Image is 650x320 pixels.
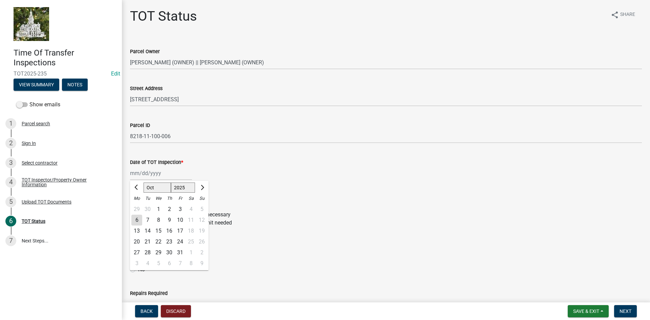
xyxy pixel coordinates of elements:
select: Select year [171,183,195,193]
div: 10 [175,215,186,226]
div: Wednesday, October 29, 2025 [153,247,164,258]
div: Thursday, November 6, 2025 [164,258,175,269]
h4: Time Of Transfer Inspections [14,48,116,68]
div: Monday, October 27, 2025 [131,247,142,258]
div: 3 [175,204,186,215]
div: Tuesday, November 4, 2025 [142,258,153,269]
div: 21 [142,236,153,247]
div: Tuesday, October 14, 2025 [142,226,153,236]
div: 6 [5,216,16,227]
button: Save & Exit [568,305,609,317]
span: TOT2025-235 [14,70,108,77]
div: Wednesday, October 1, 2025 [153,204,164,215]
div: 2 [164,204,175,215]
span: Save & Exit [573,308,599,314]
div: 30 [164,247,175,258]
div: 2 [5,138,16,149]
div: Su [196,193,207,204]
button: shareShare [605,8,641,21]
div: Fr [175,193,186,204]
div: 29 [153,247,164,258]
div: Thursday, October 23, 2025 [164,236,175,247]
div: 5 [5,196,16,207]
div: Monday, October 6, 2025 [131,215,142,226]
div: Friday, October 10, 2025 [175,215,186,226]
button: Next month [198,182,206,193]
div: Select contractor [22,161,58,165]
wm-modal-confirm: Edit Application Number [111,70,120,77]
div: Monday, November 3, 2025 [131,258,142,269]
div: Mo [131,193,142,204]
div: 17 [175,226,186,236]
div: Sa [186,193,196,204]
div: 4 [5,177,16,188]
button: Previous month [133,182,141,193]
div: Wednesday, October 15, 2025 [153,226,164,236]
div: 16 [164,226,175,236]
div: 14 [142,226,153,236]
div: Thursday, October 9, 2025 [164,215,175,226]
div: Tuesday, October 21, 2025 [142,236,153,247]
span: Share [620,11,635,19]
div: 9 [164,215,175,226]
div: 22 [153,236,164,247]
div: Tuesday, October 7, 2025 [142,215,153,226]
label: Repairs Required [130,291,168,296]
div: Tu [142,193,153,204]
div: We [153,193,164,204]
div: Tuesday, October 28, 2025 [142,247,153,258]
div: Friday, October 17, 2025 [175,226,186,236]
div: Parcel search [22,121,50,126]
div: Friday, October 3, 2025 [175,204,186,215]
div: 30 [142,204,153,215]
div: 23 [164,236,175,247]
div: 8 [153,215,164,226]
div: 6 [131,215,142,226]
div: 29 [131,204,142,215]
div: TOT Inspector/Property Owner Information [22,177,111,187]
div: Th [164,193,175,204]
div: 3 [131,258,142,269]
div: Tuesday, September 30, 2025 [142,204,153,215]
label: Date of TOT Inspection [130,160,183,165]
img: Marshall County, Iowa [14,7,49,41]
div: 7 [175,258,186,269]
label: Parcel ID [130,123,150,128]
div: 15 [153,226,164,236]
div: Monday, October 20, 2025 [131,236,142,247]
div: Wednesday, October 8, 2025 [153,215,164,226]
wm-modal-confirm: Summary [14,82,59,88]
div: 5 [153,258,164,269]
div: TOT Status [22,219,45,223]
div: Friday, October 31, 2025 [175,247,186,258]
h1: TOT Status [130,8,197,24]
div: 28 [142,247,153,258]
div: Thursday, October 2, 2025 [164,204,175,215]
div: 4 [142,258,153,269]
i: share [611,11,619,19]
span: Back [140,308,153,314]
div: 13 [131,226,142,236]
wm-modal-confirm: Notes [62,82,88,88]
button: Notes [62,79,88,91]
div: 20 [131,236,142,247]
label: Parcel Owner [130,49,160,54]
div: Monday, October 13, 2025 [131,226,142,236]
button: Discard [161,305,191,317]
label: Street Address [130,86,162,91]
div: Wednesday, October 22, 2025 [153,236,164,247]
div: 31 [175,247,186,258]
div: 3 [5,157,16,168]
div: 6 [164,258,175,269]
div: Friday, October 24, 2025 [175,236,186,247]
div: Friday, November 7, 2025 [175,258,186,269]
div: Sign In [22,141,36,146]
label: Show emails [16,101,60,109]
div: 1 [153,204,164,215]
div: Upload TOT Documents [22,199,71,204]
div: Wednesday, November 5, 2025 [153,258,164,269]
button: Back [135,305,158,317]
select: Select month [144,183,171,193]
div: 1 [5,118,16,129]
div: 24 [175,236,186,247]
